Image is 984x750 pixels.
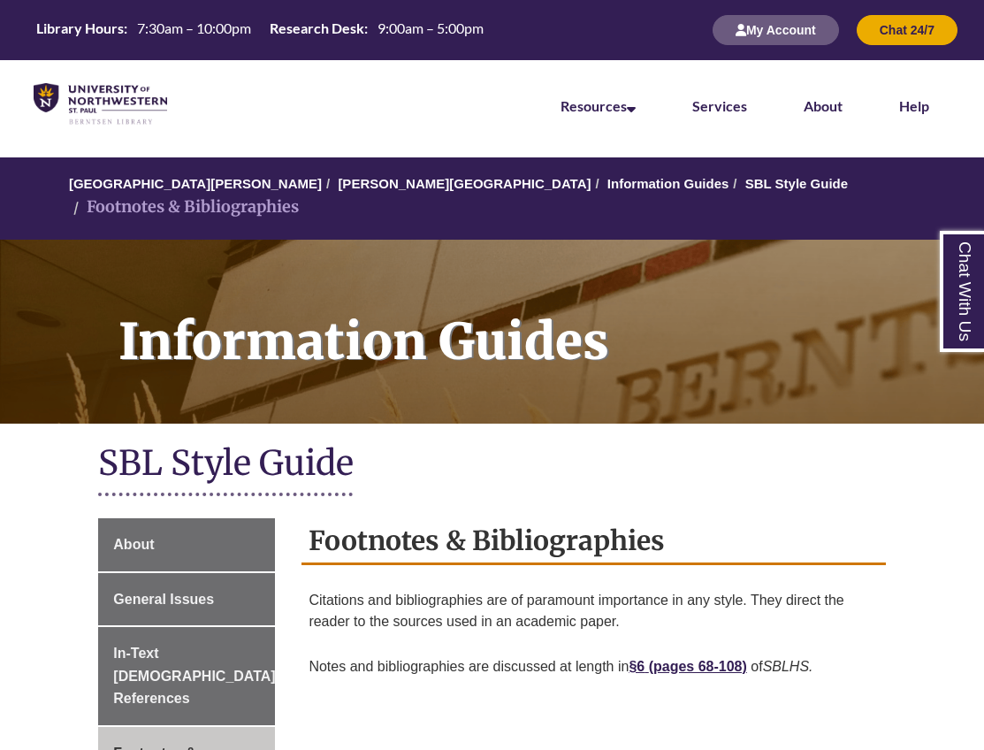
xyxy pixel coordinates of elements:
span: Notes and bibliographies are discussed at length in [309,659,648,674]
li: Footnotes & Bibliographies [69,195,299,220]
a: Chat 24/7 [857,22,957,37]
span: General Issues [113,592,214,607]
strong: §6 [629,659,645,674]
a: About [804,97,843,114]
table: Hours Today [29,19,491,41]
img: UNWSP Library Logo [34,83,167,126]
a: My Account [713,22,839,37]
button: My Account [713,15,839,45]
button: Chat 24/7 [857,15,957,45]
span: of [751,659,762,674]
a: pages 68-108) [653,659,747,674]
h1: SBL Style Guide [98,441,885,488]
a: Help [899,97,929,114]
span: About [113,537,154,552]
h2: Footnotes & Bibliographies [301,518,885,565]
a: §6 [629,659,648,674]
a: General Issues [98,573,275,626]
a: [GEOGRAPHIC_DATA][PERSON_NAME] [69,176,322,191]
a: Hours Today [29,19,491,42]
a: In-Text [DEMOGRAPHIC_DATA] References [98,627,275,725]
p: Citations and bibliographies are of paramount importance in any style. They direct the reader to ... [309,583,878,639]
th: Research Desk: [263,19,370,38]
a: About [98,518,275,571]
a: SBL Style Guide [745,176,848,191]
a: [PERSON_NAME][GEOGRAPHIC_DATA] [338,176,591,191]
a: ( [649,659,653,674]
a: Services [692,97,747,114]
a: Resources [561,97,636,114]
span: 7:30am – 10:00pm [137,19,251,36]
span: In-Text [DEMOGRAPHIC_DATA] References [113,646,275,706]
h1: Information Guides [99,240,984,401]
span: 9:00am – 5:00pm [378,19,484,36]
a: Information Guides [607,176,729,191]
th: Library Hours: [29,19,130,38]
em: SBLHS. [763,659,813,674]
